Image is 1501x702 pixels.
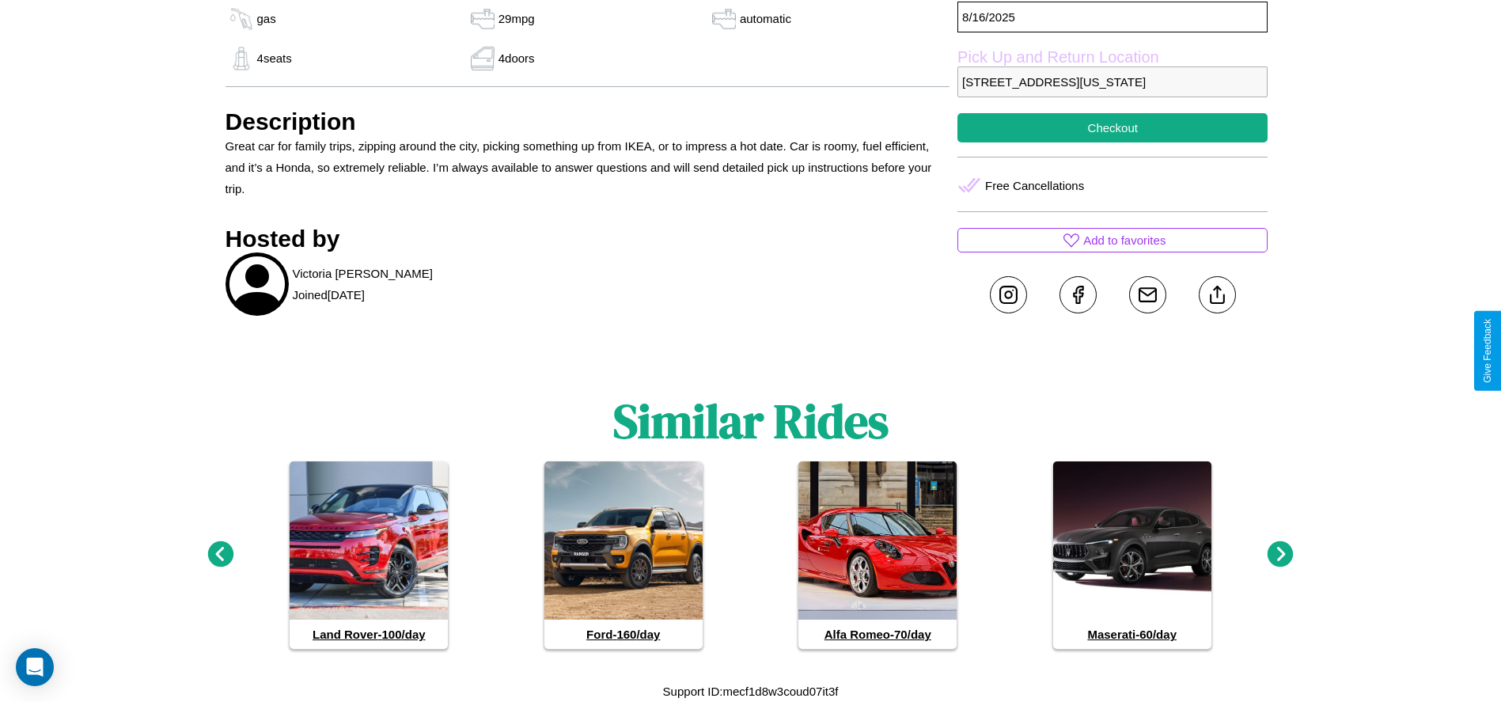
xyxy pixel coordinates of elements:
p: gas [257,8,276,29]
p: 4 doors [498,47,535,69]
h4: Land Rover - 100 /day [290,620,448,649]
p: automatic [740,8,791,29]
a: Alfa Romeo-70/day [798,461,957,649]
h4: Alfa Romeo - 70 /day [798,620,957,649]
p: Joined [DATE] [293,284,365,305]
a: Land Rover-100/day [290,461,448,649]
p: 4 seats [257,47,292,69]
img: gas [226,47,257,70]
h3: Description [226,108,950,135]
div: Give Feedback [1482,319,1493,383]
div: Open Intercom Messenger [16,648,54,686]
p: Add to favorites [1083,230,1166,251]
h3: Hosted by [226,226,950,252]
a: Ford-160/day [544,461,703,649]
img: gas [467,7,498,31]
h1: Similar Rides [613,389,889,453]
img: gas [708,7,740,31]
h4: Maserati - 60 /day [1053,620,1211,649]
img: gas [467,47,498,70]
p: Support ID: mecf1d8w3coud07it3f [663,681,839,702]
img: gas [226,7,257,31]
p: Free Cancellations [985,175,1084,196]
a: Maserati-60/day [1053,461,1211,649]
p: Great car for family trips, zipping around the city, picking something up from IKEA, or to impres... [226,135,950,199]
p: 29 mpg [498,8,535,29]
button: Add to favorites [957,228,1268,252]
p: Victoria [PERSON_NAME] [293,263,433,284]
h4: Ford - 160 /day [544,620,703,649]
p: 8 / 16 / 2025 [957,2,1268,32]
button: Checkout [957,113,1268,142]
p: [STREET_ADDRESS][US_STATE] [957,66,1268,97]
label: Pick Up and Return Location [957,48,1268,66]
